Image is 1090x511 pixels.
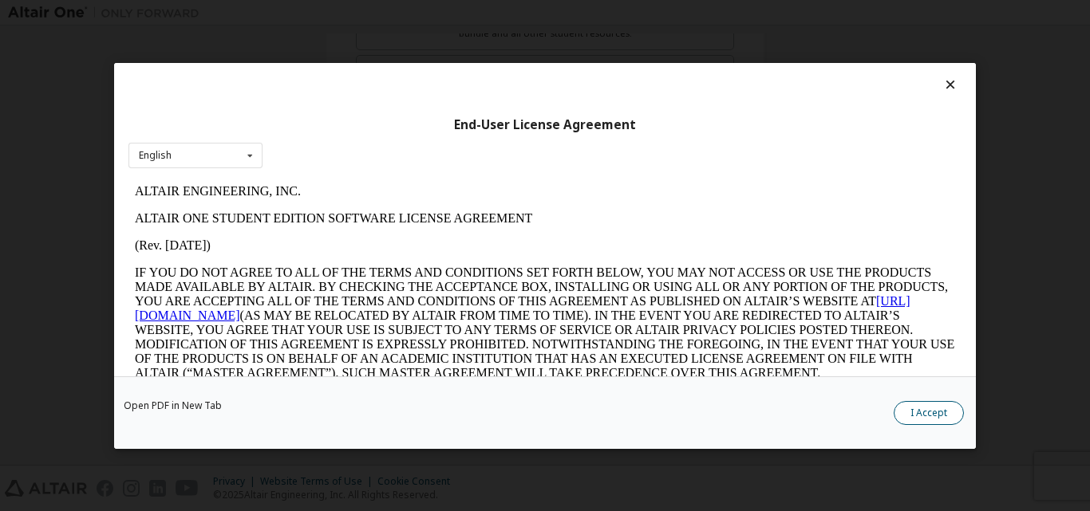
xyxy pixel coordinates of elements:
button: I Accept [894,400,964,424]
p: IF YOU DO NOT AGREE TO ALL OF THE TERMS AND CONDITIONS SET FORTH BELOW, YOU MAY NOT ACCESS OR USE... [6,88,827,202]
div: End-User License Agreement [128,116,962,132]
a: Open PDF in New Tab [124,400,222,410]
a: [URL][DOMAIN_NAME] [6,116,782,144]
p: ALTAIR ENGINEERING, INC. [6,6,827,21]
p: (Rev. [DATE]) [6,61,827,75]
div: English [139,151,172,160]
p: ALTAIR ONE STUDENT EDITION SOFTWARE LICENSE AGREEMENT [6,33,827,48]
p: This Altair One Student Edition Software License Agreement (“Agreement”) is between Altair Engine... [6,215,827,273]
